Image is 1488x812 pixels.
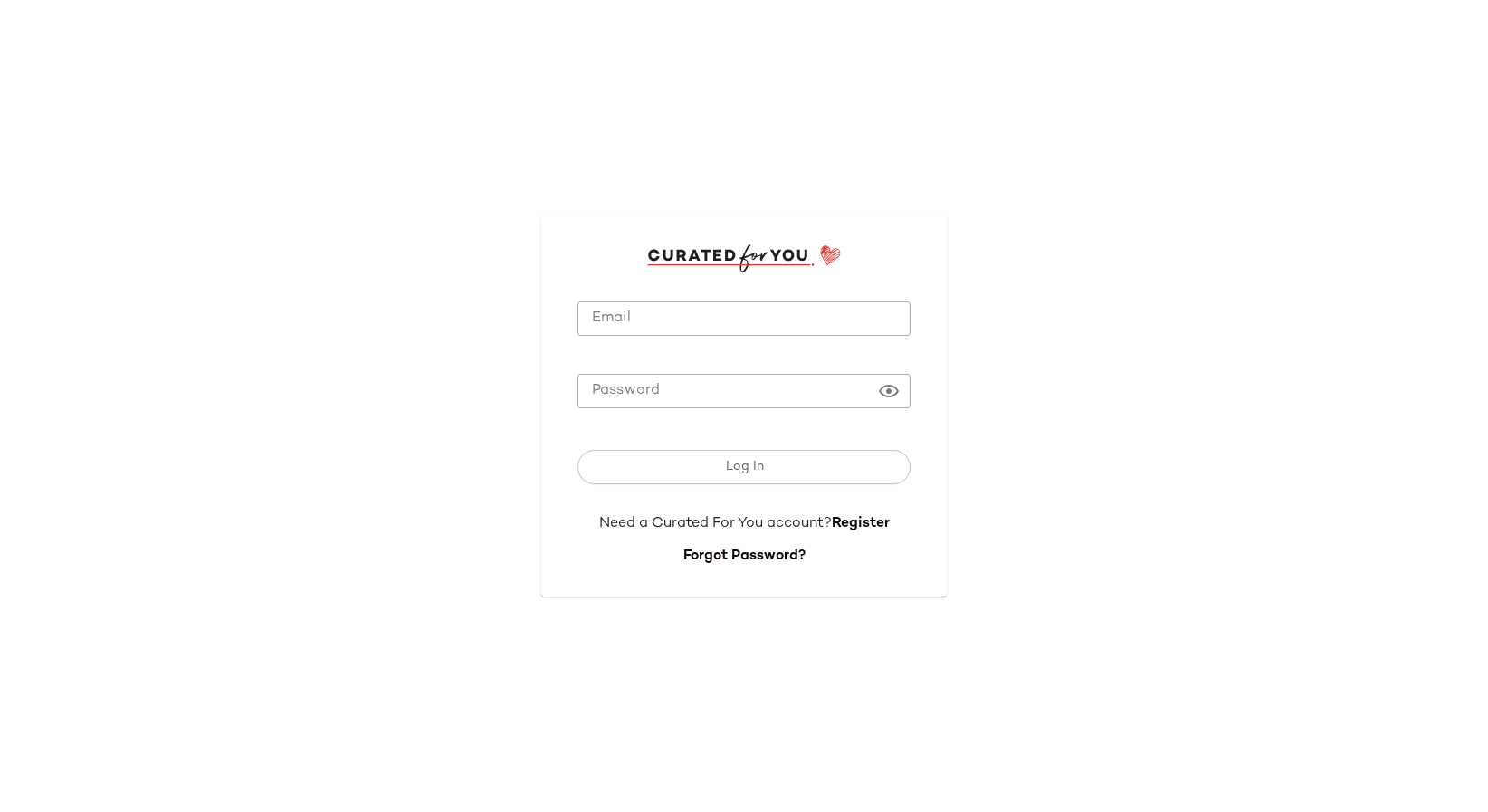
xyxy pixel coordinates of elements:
[724,460,763,474] span: Log In
[647,244,842,272] img: cfy_login_logo.DGdB1djN.svg
[577,450,911,484] button: Log In
[832,516,890,531] a: Register
[599,516,832,531] span: Need a Curated For You account?
[683,549,806,564] a: Forgot Password?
